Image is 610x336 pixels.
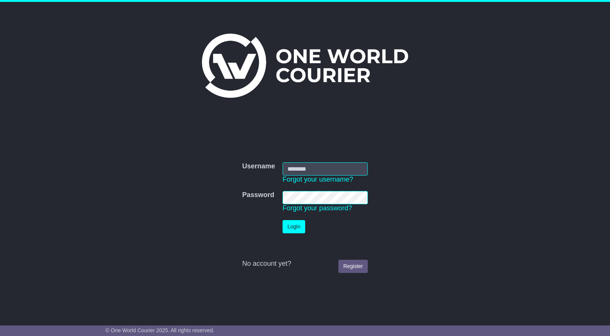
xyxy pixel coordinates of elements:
[338,260,368,273] a: Register
[242,191,274,199] label: Password
[283,176,353,183] a: Forgot your username?
[106,327,215,333] span: © One World Courier 2025. All rights reserved.
[202,34,408,98] img: One World
[242,162,275,171] label: Username
[283,220,305,233] button: Login
[283,204,352,212] a: Forgot your password?
[242,260,368,268] div: No account yet?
